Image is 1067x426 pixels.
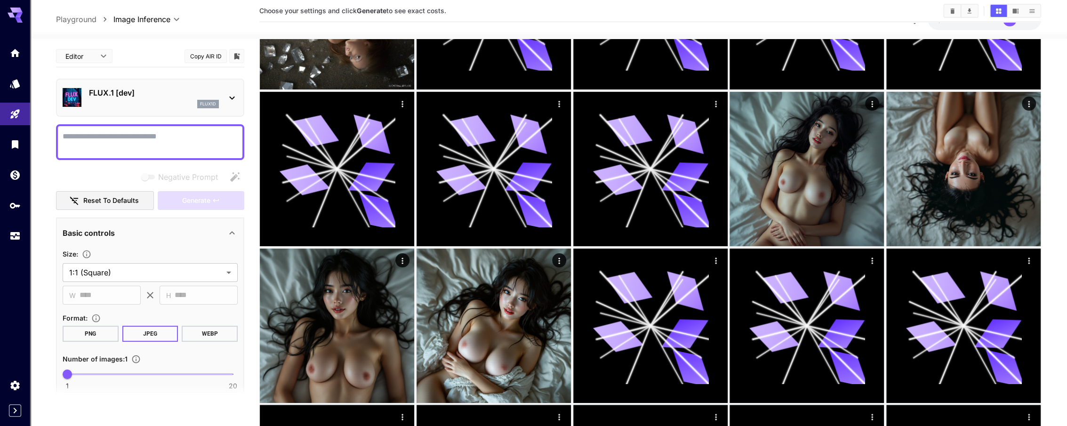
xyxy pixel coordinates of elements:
div: Basic controls [63,222,238,244]
div: Actions [865,96,879,111]
div: Actions [1022,253,1036,267]
div: Actions [395,96,409,111]
div: Actions [708,253,722,267]
img: 2Q== [730,92,884,246]
span: Image Inference [113,14,170,25]
span: W [69,290,76,301]
span: Format : [63,314,88,322]
div: Library [9,138,21,150]
div: Actions [1022,410,1036,424]
button: PNG [63,326,119,342]
b: Generate [357,7,386,15]
div: Actions [865,253,879,267]
button: Download All [961,5,978,17]
div: Actions [1022,96,1036,111]
button: Show media in list view [1024,5,1040,17]
button: Specify how many images to generate in a single request. Each image generation will be charged se... [128,354,144,364]
div: Actions [708,410,722,424]
button: Clear All [944,5,961,17]
span: Size : [63,250,78,258]
span: Negative prompts are not compatible with the selected model. [139,171,225,183]
div: Home [9,47,21,59]
span: Editor [65,51,95,61]
button: Choose the file format for the output image. [88,313,104,323]
span: 20 [229,381,237,391]
span: H [166,290,171,301]
div: Actions [552,410,566,424]
div: Actions [865,410,879,424]
a: Playground [56,14,96,25]
div: Playground [9,108,21,120]
span: Number of images : 1 [63,355,128,363]
button: Show media in grid view [990,5,1007,17]
button: Reset to defaults [56,191,154,210]
div: Actions [552,253,566,267]
span: credits left [962,16,995,24]
span: $64.36 [937,16,962,24]
div: Wallet [9,169,21,181]
button: WEBP [182,326,238,342]
div: Actions [395,253,409,267]
p: Basic controls [63,227,115,239]
button: Show media in video view [1007,5,1024,17]
button: JPEG [122,326,178,342]
img: 9k= [260,249,414,403]
div: FLUX.1 [dev]flux1d [63,83,238,112]
div: Actions [552,96,566,111]
div: Usage [9,230,21,242]
div: Show media in grid viewShow media in video viewShow media in list view [989,4,1041,18]
img: Z [886,92,1041,246]
p: FLUX.1 [dev] [89,87,219,98]
nav: breadcrumb [56,14,113,25]
span: Negative Prompt [158,171,218,183]
div: Models [9,78,21,89]
p: flux1d [200,101,216,107]
div: Settings [9,379,21,391]
span: Choose your settings and click to see exact costs. [259,7,446,15]
div: Clear AllDownload All [943,4,979,18]
div: Actions [395,410,409,424]
button: Copy AIR ID [185,49,227,63]
div: Actions [708,96,722,111]
span: 1:1 (Square) [69,267,223,278]
button: Add to library [233,50,241,62]
button: Expand sidebar [9,404,21,417]
img: 2Q== [417,249,571,403]
button: Adjust the dimensions of the generated image by specifying its width and height in pixels, or sel... [78,249,95,259]
div: API Keys [9,200,21,211]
